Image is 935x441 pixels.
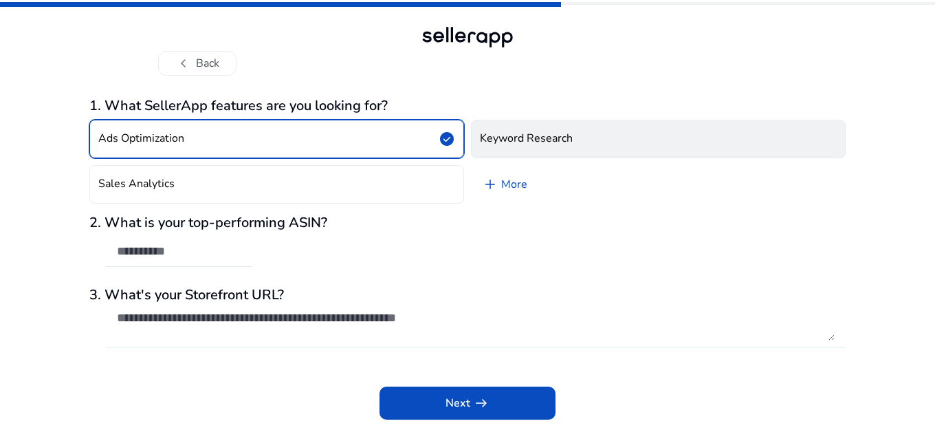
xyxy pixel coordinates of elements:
a: More [471,165,538,204]
h3: 2. What is your top-performing ASIN? [89,215,846,231]
button: chevron_leftBack [158,51,236,76]
button: Ads Optimizationcheck_circle [89,120,464,158]
span: Next [445,395,489,411]
span: arrow_right_alt [473,395,489,411]
h4: Ads Optimization [98,132,184,145]
span: check_circle [439,131,455,147]
button: Keyword Research [471,120,846,158]
button: Nextarrow_right_alt [379,387,555,420]
h4: Keyword Research [480,132,573,145]
h3: 3. What's your Storefront URL? [89,287,846,303]
span: chevron_left [175,55,192,72]
h3: 1. What SellerApp features are you looking for? [89,98,846,114]
button: Sales Analytics [89,165,464,204]
span: add [482,176,498,193]
h4: Sales Analytics [98,178,175,191]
